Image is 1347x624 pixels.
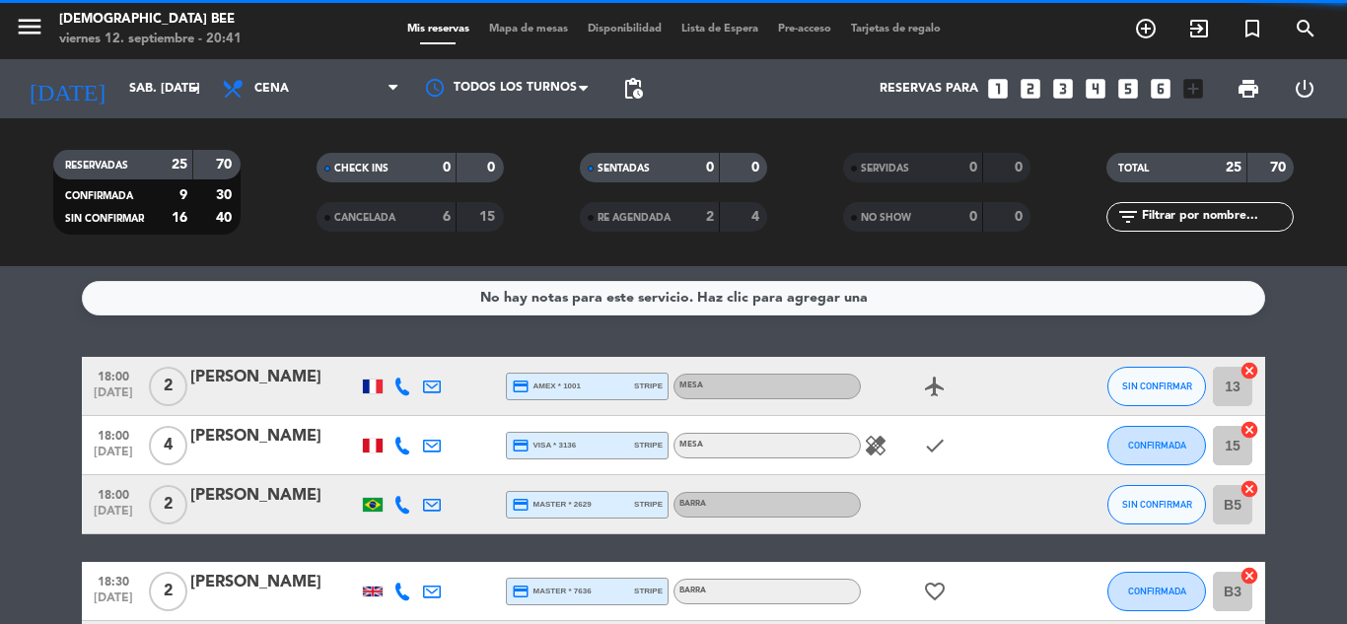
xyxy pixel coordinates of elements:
[190,365,358,390] div: [PERSON_NAME]
[1276,59,1332,118] div: LOG OUT
[1270,161,1290,174] strong: 70
[841,24,951,35] span: Tarjetas de regalo
[183,77,207,101] i: arrow_drop_down
[443,161,451,174] strong: 0
[179,188,187,202] strong: 9
[59,30,242,49] div: viernes 12. septiembre - 20:41
[1294,17,1317,40] i: search
[65,214,144,224] span: SIN CONFIRMAR
[1115,76,1141,102] i: looks_5
[89,569,138,591] span: 18:30
[1018,76,1043,102] i: looks_two
[512,378,581,395] span: amex * 1001
[89,482,138,505] span: 18:00
[334,164,389,173] span: CHECK INS
[751,210,763,224] strong: 4
[1107,572,1206,611] button: CONFIRMADA
[15,12,44,41] i: menu
[172,158,187,172] strong: 25
[1237,77,1260,101] span: print
[334,213,395,223] span: CANCELADA
[15,12,44,48] button: menu
[923,375,947,398] i: airplanemode_active
[89,364,138,386] span: 18:00
[923,580,947,603] i: favorite_border
[634,439,663,451] span: stripe
[512,583,592,600] span: master * 7636
[1241,17,1264,40] i: turned_in_not
[190,570,358,595] div: [PERSON_NAME]
[706,161,714,174] strong: 0
[89,423,138,446] span: 18:00
[216,211,236,225] strong: 40
[1148,76,1173,102] i: looks_6
[59,10,242,30] div: [DEMOGRAPHIC_DATA] Bee
[1122,381,1192,391] span: SIN CONFIRMAR
[1116,205,1140,229] i: filter_list
[1226,161,1241,174] strong: 25
[443,210,451,224] strong: 6
[89,446,138,468] span: [DATE]
[621,77,645,101] span: pending_actions
[679,587,706,594] span: Barra
[1015,161,1027,174] strong: 0
[861,164,909,173] span: SERVIDAS
[512,437,530,454] i: credit_card
[598,164,650,173] span: SENTADAS
[512,496,592,514] span: master * 2629
[512,496,530,514] i: credit_card
[487,161,499,174] strong: 0
[216,158,236,172] strong: 70
[190,483,358,509] div: [PERSON_NAME]
[1240,361,1259,381] i: cancel
[1015,210,1027,224] strong: 0
[1240,566,1259,586] i: cancel
[512,378,530,395] i: credit_card
[923,434,947,457] i: check
[190,424,358,450] div: [PERSON_NAME]
[15,67,119,110] i: [DATE]
[634,498,663,511] span: stripe
[1083,76,1108,102] i: looks_4
[1240,479,1259,499] i: cancel
[479,210,499,224] strong: 15
[89,386,138,409] span: [DATE]
[969,161,977,174] strong: 0
[1293,77,1316,101] i: power_settings_new
[65,161,128,171] span: RESERVADAS
[679,381,703,389] span: Mesa
[969,210,977,224] strong: 0
[1107,367,1206,406] button: SIN CONFIRMAR
[864,434,887,457] i: healing
[254,82,289,96] span: Cena
[216,188,236,202] strong: 30
[149,485,187,524] span: 2
[1128,440,1186,451] span: CONFIRMADA
[985,76,1011,102] i: looks_one
[634,585,663,597] span: stripe
[598,213,671,223] span: RE AGENDADA
[880,82,978,96] span: Reservas para
[672,24,768,35] span: Lista de Espera
[1180,76,1206,102] i: add_box
[149,367,187,406] span: 2
[1187,17,1211,40] i: exit_to_app
[149,572,187,611] span: 2
[1128,586,1186,596] span: CONFIRMADA
[479,24,578,35] span: Mapa de mesas
[751,161,763,174] strong: 0
[679,500,706,508] span: Barra
[149,426,187,465] span: 4
[1107,426,1206,465] button: CONFIRMADA
[65,191,133,201] span: CONFIRMADA
[768,24,841,35] span: Pre-acceso
[1134,17,1158,40] i: add_circle_outline
[512,437,576,454] span: visa * 3136
[89,505,138,527] span: [DATE]
[1118,164,1149,173] span: TOTAL
[679,441,703,449] span: Mesa
[1122,499,1192,510] span: SIN CONFIRMAR
[397,24,479,35] span: Mis reservas
[706,210,714,224] strong: 2
[480,287,868,310] div: No hay notas para este servicio. Haz clic para agregar una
